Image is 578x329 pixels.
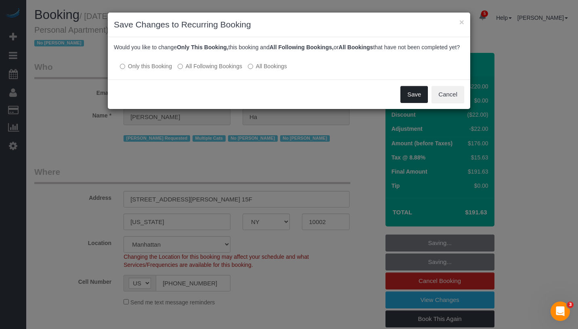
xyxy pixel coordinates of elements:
label: All other bookings in the series will remain the same. [120,62,172,70]
span: 3 [567,302,574,308]
p: Would you like to change this booking and or that have not been completed yet? [114,43,464,51]
button: Cancel [431,86,464,103]
b: All Bookings [339,44,373,50]
h3: Save Changes to Recurring Booking [114,19,464,31]
button: Save [400,86,428,103]
label: All bookings that have not been completed yet will be changed. [248,62,287,70]
input: All Bookings [248,64,253,69]
iframe: Intercom live chat [551,302,570,321]
button: × [459,18,464,26]
b: All Following Bookings, [270,44,334,50]
b: Only This Booking, [177,44,228,50]
input: Only this Booking [120,64,125,69]
input: All Following Bookings [178,64,183,69]
label: This and all the bookings after it will be changed. [178,62,242,70]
